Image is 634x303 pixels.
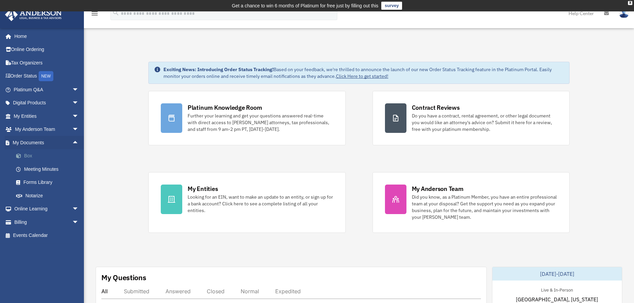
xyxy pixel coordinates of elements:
a: survey [381,2,402,10]
div: Get a chance to win 6 months of Platinum for free just by filling out this [232,2,379,10]
div: Normal [241,288,259,295]
a: Events Calendar [5,229,89,242]
span: arrow_drop_down [72,202,86,216]
div: Answered [165,288,191,295]
strong: Exciting News: Introducing Order Status Tracking! [163,66,274,72]
div: Expedited [275,288,301,295]
div: Live & In-Person [536,286,578,293]
div: NEW [39,71,53,81]
a: Order StatusNEW [5,69,89,83]
a: Digital Productsarrow_drop_down [5,96,89,110]
div: [DATE]-[DATE] [492,267,622,281]
a: Forms Library [9,176,89,189]
div: Contract Reviews [412,103,460,112]
a: Billingarrow_drop_down [5,215,89,229]
span: arrow_drop_down [72,123,86,137]
div: All [101,288,108,295]
a: Tax Organizers [5,56,89,69]
a: Home [5,30,86,43]
div: My Entities [188,185,218,193]
i: menu [91,9,99,17]
a: Box [9,149,89,163]
div: My Questions [101,272,146,283]
i: search [112,9,119,16]
div: Submitted [124,288,149,295]
span: arrow_drop_down [72,109,86,123]
a: My Documentsarrow_drop_up [5,136,89,149]
a: Online Ordering [5,43,89,56]
div: close [628,1,632,5]
a: Contract Reviews Do you have a contract, rental agreement, or other legal document you would like... [373,91,570,145]
div: My Anderson Team [412,185,464,193]
a: My Anderson Team Did you know, as a Platinum Member, you have an entire professional team at your... [373,172,570,233]
span: arrow_drop_up [72,136,86,150]
span: arrow_drop_down [72,83,86,97]
a: Online Learningarrow_drop_down [5,202,89,216]
a: Click Here to get started! [336,73,388,79]
a: menu [91,12,99,17]
div: Platinum Knowledge Room [188,103,262,112]
a: Meeting Minutes [9,162,89,176]
div: Closed [207,288,225,295]
a: My Entities Looking for an EIN, want to make an update to an entity, or sign up for a bank accoun... [148,172,346,233]
a: My Entitiesarrow_drop_down [5,109,89,123]
a: Notarize [9,189,89,202]
span: arrow_drop_down [72,215,86,229]
div: Looking for an EIN, want to make an update to an entity, or sign up for a bank account? Click her... [188,194,333,214]
div: Do you have a contract, rental agreement, or other legal document you would like an attorney's ad... [412,112,557,133]
img: User Pic [619,8,629,18]
span: arrow_drop_down [72,96,86,110]
div: Based on your feedback, we're thrilled to announce the launch of our new Order Status Tracking fe... [163,66,564,80]
div: Further your learning and get your questions answered real-time with direct access to [PERSON_NAM... [188,112,333,133]
a: My Anderson Teamarrow_drop_down [5,123,89,136]
div: Did you know, as a Platinum Member, you have an entire professional team at your disposal? Get th... [412,194,557,220]
a: Platinum Q&Aarrow_drop_down [5,83,89,96]
a: Platinum Knowledge Room Further your learning and get your questions answered real-time with dire... [148,91,346,145]
img: Anderson Advisors Platinum Portal [3,8,64,21]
